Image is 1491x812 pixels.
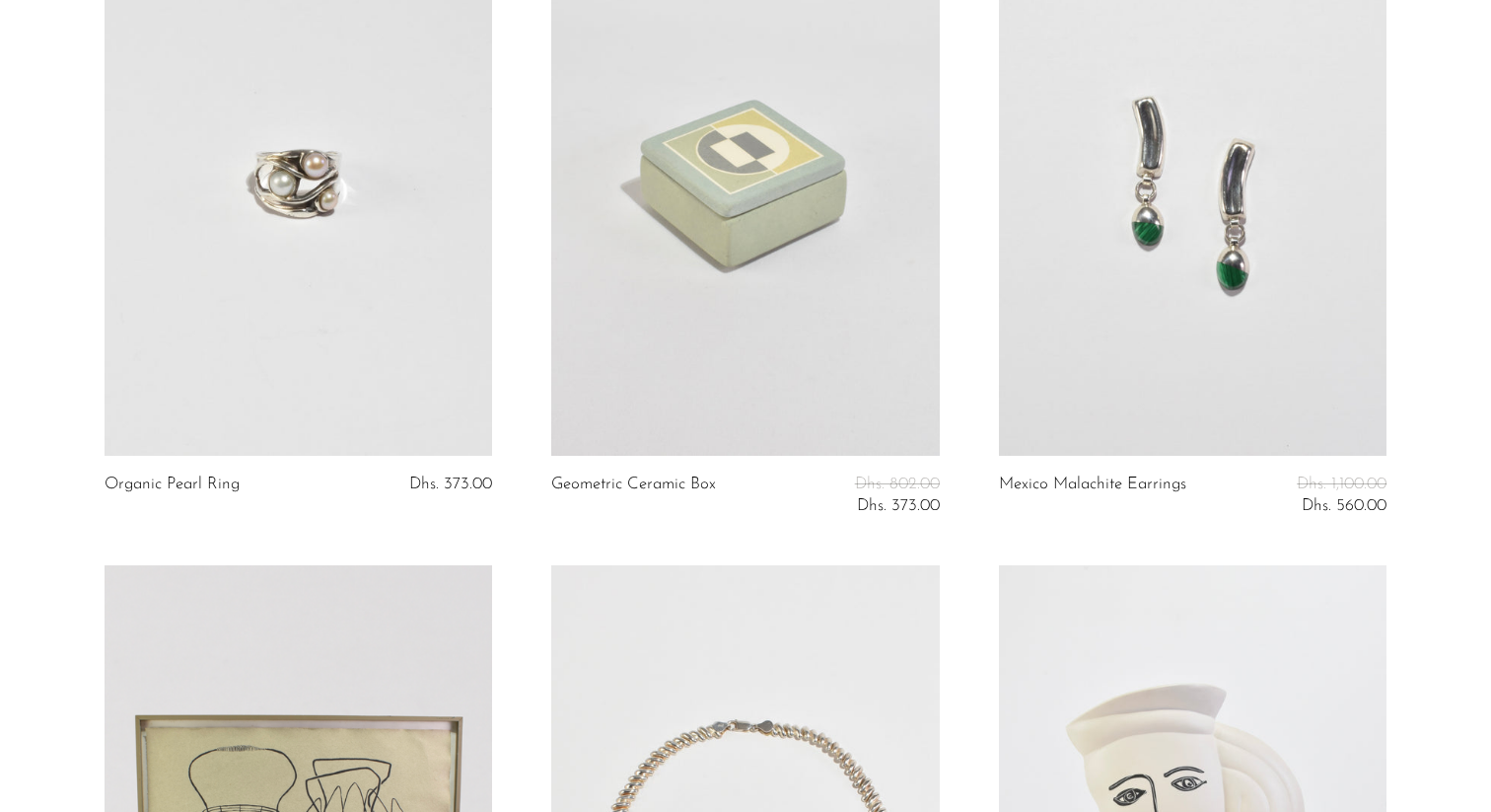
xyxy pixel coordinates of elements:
[105,476,240,493] a: Organic Pearl Ring
[551,476,716,516] a: Geometric Ceramic Box
[1297,476,1386,492] span: Dhs. 1,100.00
[1302,497,1386,514] span: Dhs. 560.00
[999,476,1186,516] a: Mexico Malachite Earrings
[857,497,940,514] span: Dhs. 373.00
[855,476,940,492] span: Dhs. 802.00
[409,476,492,492] span: Dhs. 373.00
